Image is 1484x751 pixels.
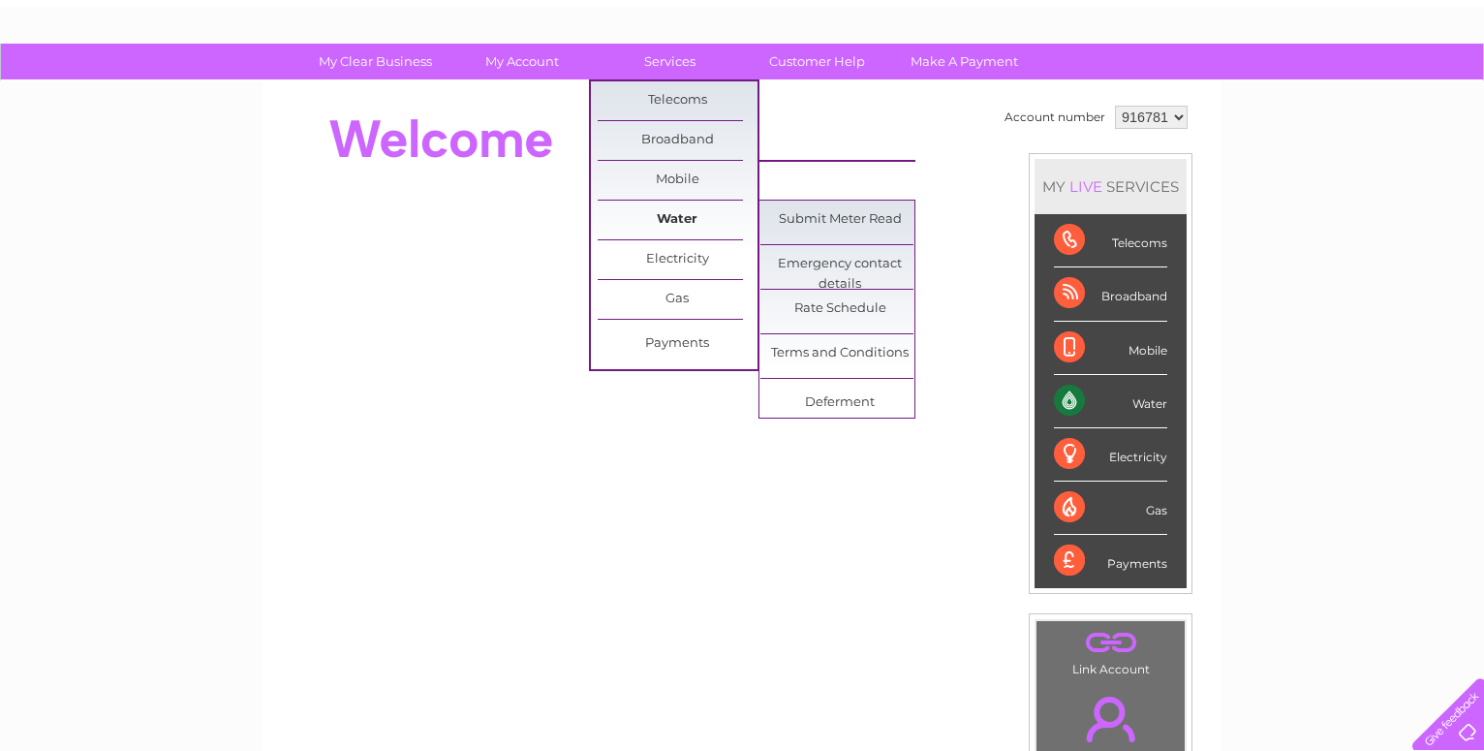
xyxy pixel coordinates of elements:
[1355,82,1403,97] a: Contact
[1054,375,1167,428] div: Water
[884,44,1044,79] a: Make A Payment
[1054,267,1167,321] div: Broadband
[760,334,920,373] a: Terms and Conditions
[760,384,920,422] a: Deferment
[598,81,757,120] a: Telecoms
[1000,101,1110,134] td: Account number
[1143,82,1180,97] a: Water
[1066,177,1106,196] div: LIVE
[598,325,757,363] a: Payments
[1041,626,1180,660] a: .
[598,161,757,200] a: Mobile
[760,161,920,200] a: Report Lost or Stolen
[286,11,1201,94] div: Clear Business is a trading name of Verastar Limited (registered in [GEOGRAPHIC_DATA] No. 3667643...
[295,44,455,79] a: My Clear Business
[1246,82,1304,97] a: Telecoms
[737,44,897,79] a: Customer Help
[1054,214,1167,267] div: Telecoms
[1191,82,1234,97] a: Energy
[598,240,757,279] a: Electricity
[1054,535,1167,587] div: Payments
[1315,82,1344,97] a: Blog
[52,50,151,110] img: logo.png
[760,201,920,239] a: Submit Meter Read
[1119,10,1252,34] a: 0333 014 3131
[598,121,757,160] a: Broadband
[760,245,920,284] a: Emergency contact details
[1054,482,1167,535] div: Gas
[598,201,757,239] a: Water
[443,44,603,79] a: My Account
[598,280,757,319] a: Gas
[590,44,750,79] a: Services
[1035,159,1187,214] div: MY SERVICES
[1054,428,1167,482] div: Electricity
[760,290,920,329] a: Rate Schedule
[1054,322,1167,375] div: Mobile
[1036,620,1186,681] td: Link Account
[1420,82,1466,97] a: Log out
